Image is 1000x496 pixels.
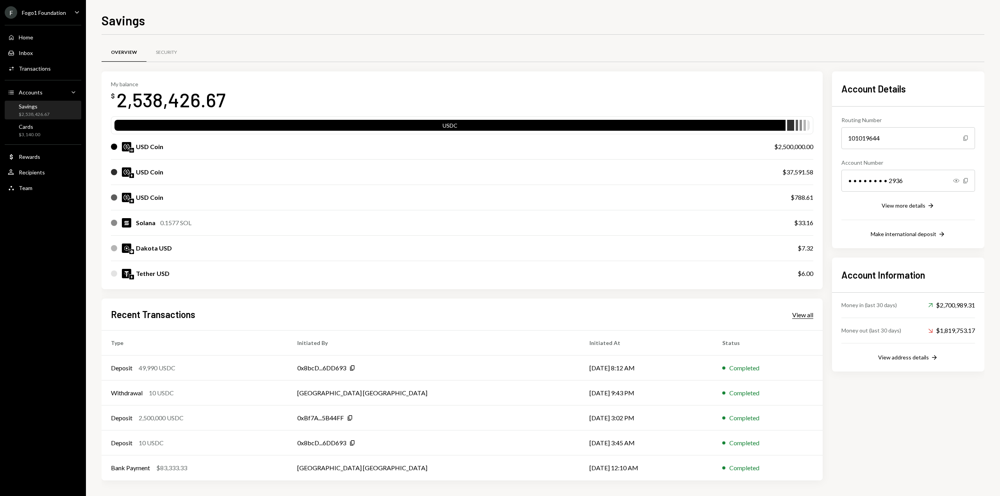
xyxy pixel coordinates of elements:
[841,170,975,192] div: • • • • • • • • 2936
[136,244,172,253] div: Dakota USD
[116,87,225,112] div: 2,538,426.67
[111,438,132,448] div: Deposit
[774,142,813,151] div: $2,500,000.00
[5,61,81,75] a: Transactions
[791,193,813,202] div: $788.61
[841,158,975,167] div: Account Number
[139,413,184,423] div: 2,500,000 USDC
[19,123,40,130] div: Cards
[841,326,901,334] div: Money out (last 30 days)
[19,132,40,138] div: $3,140.00
[111,308,195,321] h2: Recent Transactions
[19,153,40,160] div: Rewards
[156,49,177,56] div: Security
[22,9,66,16] div: Fogo1 Foundation
[841,127,975,149] div: 101019644
[156,463,187,473] div: $83,333.33
[160,218,191,228] div: 0.1577 SOL
[136,142,163,151] div: USD Coin
[580,356,713,380] td: [DATE] 8:12 AM
[297,413,344,423] div: 0xBf7A...5B44FF
[111,81,225,87] div: My balance
[928,326,975,335] div: $1,819,753.17
[129,148,134,153] img: arbitrum-mainnet
[729,463,759,473] div: Completed
[111,49,137,56] div: Overview
[882,202,925,209] div: View more details
[792,310,813,319] a: View all
[841,82,975,95] h2: Account Details
[114,121,786,132] div: USDC
[122,218,131,228] img: SOL
[102,12,145,28] h1: Savings
[782,167,813,177] div: $37,591.58
[928,300,975,310] div: $2,700,989.31
[129,249,134,254] img: base-mainnet
[5,6,17,19] div: F
[19,89,43,96] div: Accounts
[729,388,759,398] div: Completed
[122,193,131,202] img: USDC
[5,165,81,179] a: Recipients
[111,463,150,473] div: Bank Payment
[841,268,975,281] h2: Account Information
[122,142,131,151] img: USDC
[19,111,50,118] div: $2,538,426.67
[149,388,174,398] div: 10 USDC
[798,269,813,278] div: $6.00
[871,230,946,239] button: Make international deposit
[5,149,81,164] a: Rewards
[729,363,759,373] div: Completed
[102,331,288,356] th: Type
[111,388,143,398] div: Withdrawal
[19,185,32,191] div: Team
[713,331,823,356] th: Status
[146,43,186,62] a: Security
[122,269,131,278] img: USDT
[129,173,134,178] img: ethereum-mainnet
[19,34,33,41] div: Home
[139,438,164,448] div: 10 USDC
[288,455,580,480] td: [GEOGRAPHIC_DATA] [GEOGRAPHIC_DATA]
[19,103,50,110] div: Savings
[139,363,175,373] div: 49,990 USDC
[580,331,713,356] th: Initiated At
[794,218,813,228] div: $33.16
[580,405,713,430] td: [DATE] 3:02 PM
[878,354,929,361] div: View address details
[878,354,938,362] button: View address details
[19,169,45,176] div: Recipients
[136,167,163,177] div: USD Coin
[580,430,713,455] td: [DATE] 3:45 AM
[288,331,580,356] th: Initiated By
[729,438,759,448] div: Completed
[5,46,81,60] a: Inbox
[798,244,813,253] div: $7.32
[111,92,115,100] div: $
[136,218,155,228] div: Solana
[288,380,580,405] td: [GEOGRAPHIC_DATA] [GEOGRAPHIC_DATA]
[882,202,935,210] button: View more details
[136,193,163,202] div: USD Coin
[129,199,134,203] img: solana-mainnet
[5,121,81,140] a: Cards$3,140.00
[19,65,51,72] div: Transactions
[580,380,713,405] td: [DATE] 9:43 PM
[729,413,759,423] div: Completed
[792,311,813,319] div: View all
[122,244,131,253] img: DKUSD
[841,116,975,124] div: Routing Number
[111,413,132,423] div: Deposit
[5,101,81,119] a: Savings$2,538,426.67
[129,275,134,279] img: ethereum-mainnet
[19,50,33,56] div: Inbox
[136,269,170,278] div: Tether USD
[5,181,81,195] a: Team
[102,43,146,62] a: Overview
[5,30,81,44] a: Home
[871,231,936,237] div: Make international deposit
[297,438,346,448] div: 0x8bcD...6DD693
[122,167,131,177] img: USDC
[580,455,713,480] td: [DATE] 12:10 AM
[5,85,81,99] a: Accounts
